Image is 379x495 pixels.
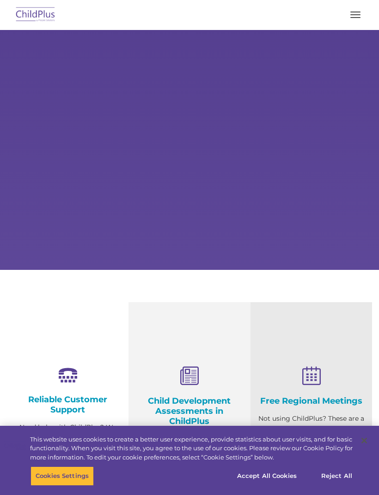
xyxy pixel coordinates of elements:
button: Accept All Cookies [232,466,302,486]
h4: Child Development Assessments in ChildPlus [135,396,243,426]
div: This website uses cookies to create a better user experience, provide statistics about user visit... [30,435,353,462]
h4: Free Regional Meetings [257,396,365,406]
button: Reject All [308,466,366,486]
p: Not using ChildPlus? These are a great opportunity to network and learn from ChildPlus users. Fin... [257,413,365,471]
h4: Reliable Customer Support [14,394,122,415]
button: Cookies Settings [31,466,94,486]
button: Close [354,430,374,451]
img: ChildPlus by Procare Solutions [14,4,57,26]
